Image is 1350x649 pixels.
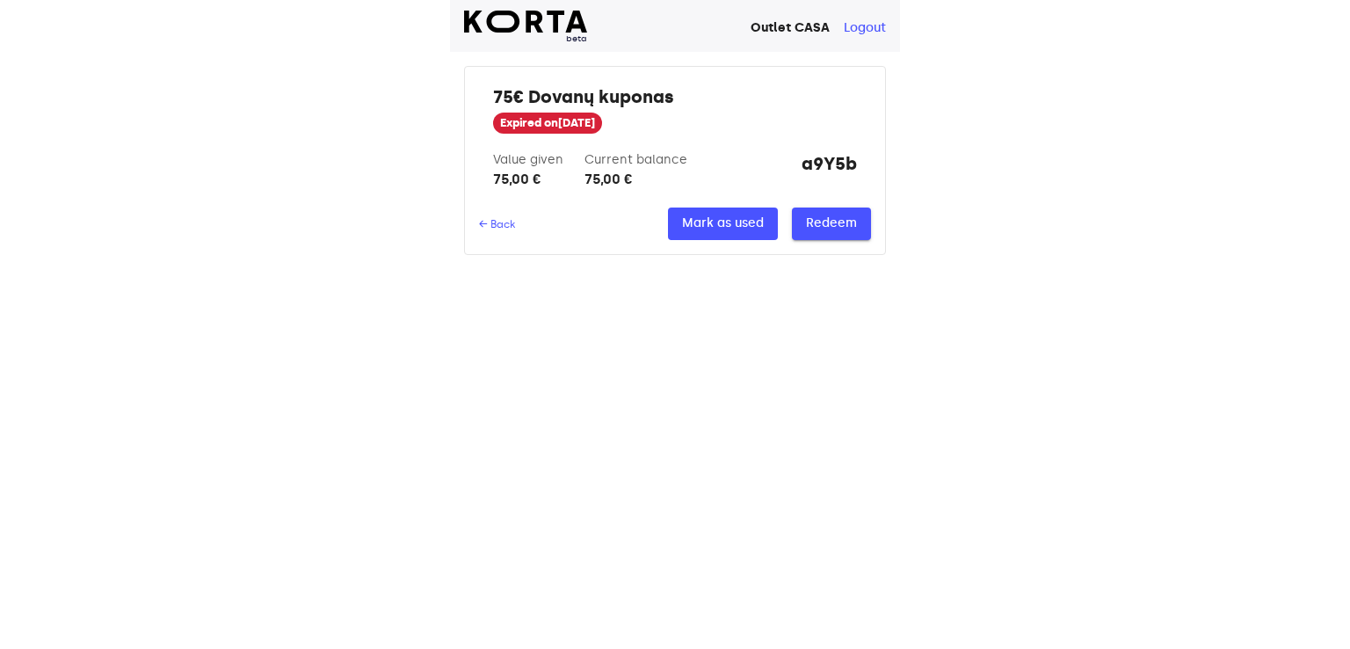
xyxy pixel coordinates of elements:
div: 75,00 € [584,169,687,190]
button: Mark as used [668,208,778,240]
div: ← Back [479,217,515,231]
span: beta [464,33,587,45]
span: Expired on [DATE] [493,115,602,132]
div: 75,00 € [493,169,563,190]
label: Current balance [584,152,687,167]
label: Value given [493,152,563,167]
img: Korta [464,11,587,33]
h2: 75€ Dovanų kuponas [493,84,857,109]
strong: a9Y5b [802,151,857,190]
button: Logout [844,19,886,37]
strong: Outlet CASA [751,20,830,35]
button: Redeem [792,208,871,240]
span: Mark as used [682,213,764,235]
span: Redeem [806,213,857,235]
